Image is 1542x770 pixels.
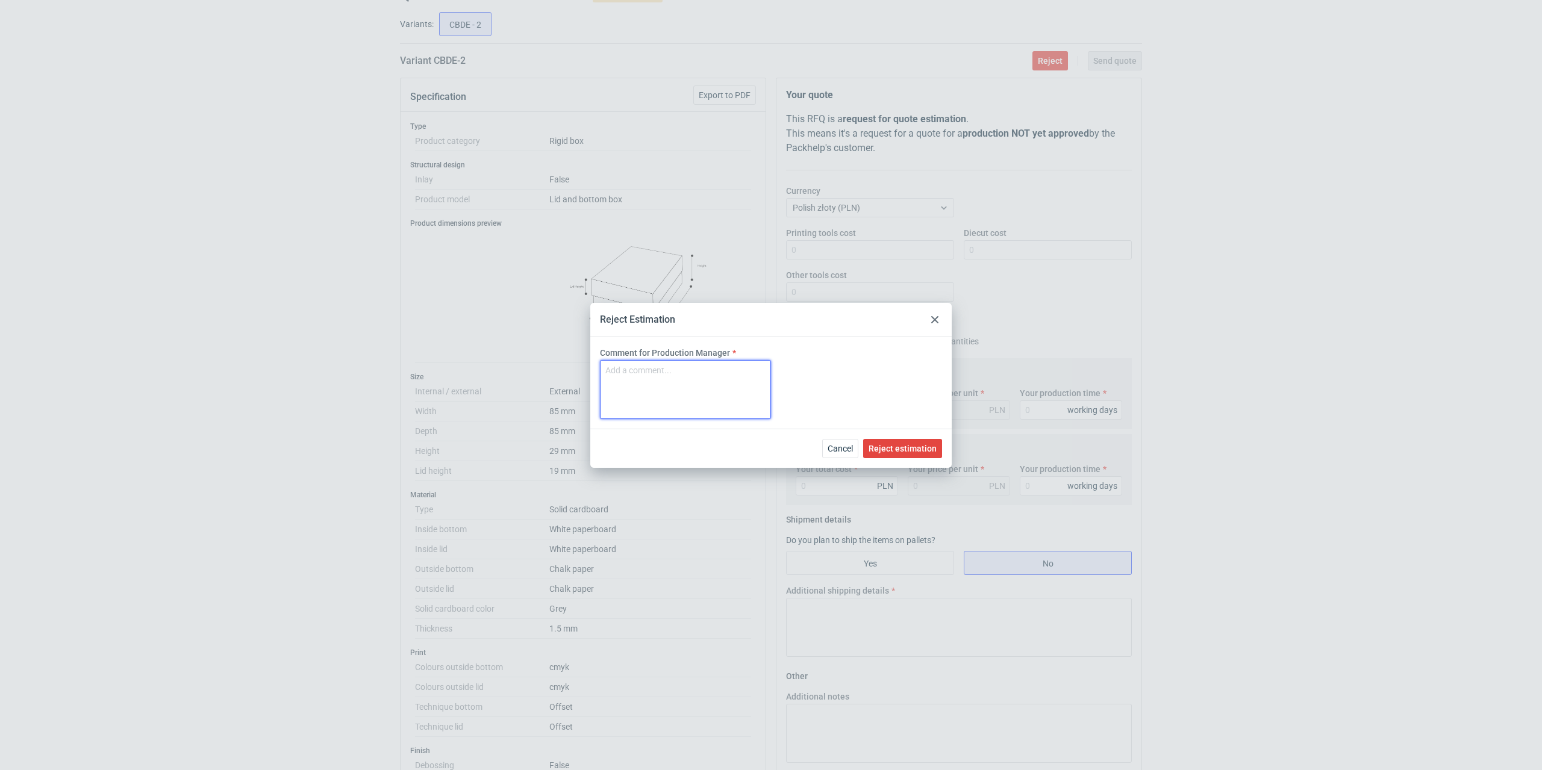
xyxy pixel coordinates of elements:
[600,313,675,326] div: Reject Estimation
[600,347,730,359] label: Comment for Production Manager
[822,439,858,458] button: Cancel
[863,439,942,458] button: Reject estimation
[869,444,937,453] span: Reject estimation
[828,444,853,453] span: Cancel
